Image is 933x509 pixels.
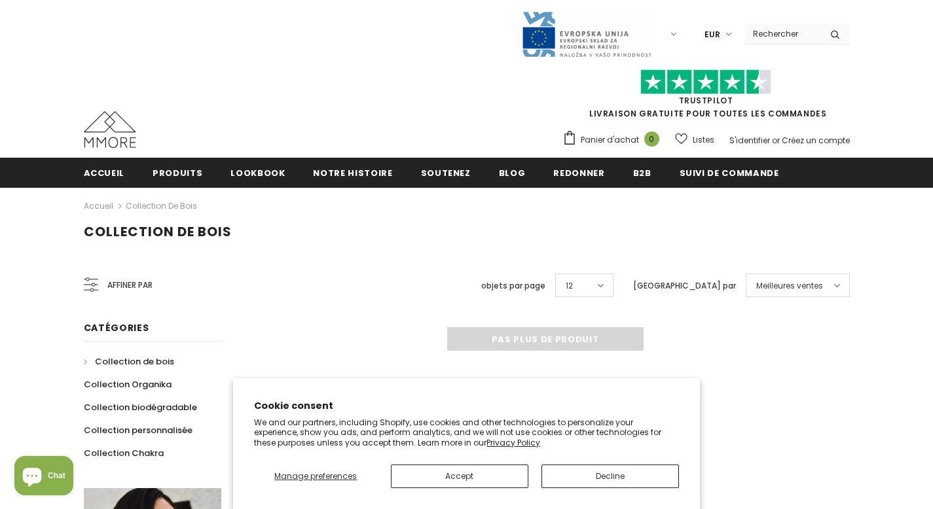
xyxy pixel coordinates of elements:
[782,135,850,146] a: Créez un compte
[274,470,357,482] span: Manage preferences
[230,167,285,179] span: Lookbook
[107,278,153,292] span: Affiner par
[675,128,714,151] a: Listes
[499,158,526,187] a: Blog
[521,10,652,58] img: Javni Razpis
[644,132,659,147] span: 0
[84,198,113,214] a: Accueil
[84,447,164,459] span: Collection Chakra
[313,167,392,179] span: Notre histoire
[562,75,850,119] span: LIVRAISON GRATUITE POUR TOUTES LES COMMANDES
[153,158,202,187] a: Produits
[254,465,377,488] button: Manage preferences
[693,133,714,147] span: Listes
[84,111,136,148] img: Cas MMORE
[481,279,545,292] label: objets par page
[553,167,604,179] span: Redonner
[562,130,666,150] a: Panier d'achat 0
[84,401,197,413] span: Collection biodégradable
[499,167,526,179] span: Blog
[84,321,149,334] span: Catégories
[254,417,679,448] p: We and our partners, including Shopify, use cookies and other technologies to personalize your ex...
[541,465,679,488] button: Decline
[84,373,172,396] a: Collection Organika
[679,95,733,106] a: TrustPilot
[95,355,174,368] span: Collection de bois
[633,279,736,292] label: [GEOGRAPHIC_DATA] par
[10,456,77,499] inbox-online-store-chat: Shopify online store chat
[680,167,779,179] span: Suivi de commande
[84,419,192,442] a: Collection personnalisée
[153,167,202,179] span: Produits
[391,465,528,488] button: Accept
[486,437,540,448] a: Privacy Policy
[84,222,232,241] span: Collection de bois
[680,158,779,187] a: Suivi de commande
[640,69,771,95] img: Faites confiance aux étoiles pilotes
[84,167,125,179] span: Accueil
[84,424,192,436] span: Collection personnalisée
[230,158,285,187] a: Lookbook
[633,158,651,187] a: B2B
[729,135,770,146] a: S'identifier
[421,158,471,187] a: soutenez
[704,28,720,41] span: EUR
[566,279,573,292] span: 12
[313,158,392,187] a: Notre histoire
[421,167,471,179] span: soutenez
[84,158,125,187] a: Accueil
[581,133,639,147] span: Panier d'achat
[745,24,820,43] input: Search Site
[84,442,164,465] a: Collection Chakra
[254,399,679,413] h2: Cookie consent
[521,28,652,39] a: Javni Razpis
[84,378,172,391] span: Collection Organika
[84,350,174,373] a: Collection de bois
[756,279,823,292] span: Meilleures ventes
[126,200,197,211] a: Collection de bois
[772,135,780,146] span: or
[84,396,197,419] a: Collection biodégradable
[633,167,651,179] span: B2B
[553,158,604,187] a: Redonner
